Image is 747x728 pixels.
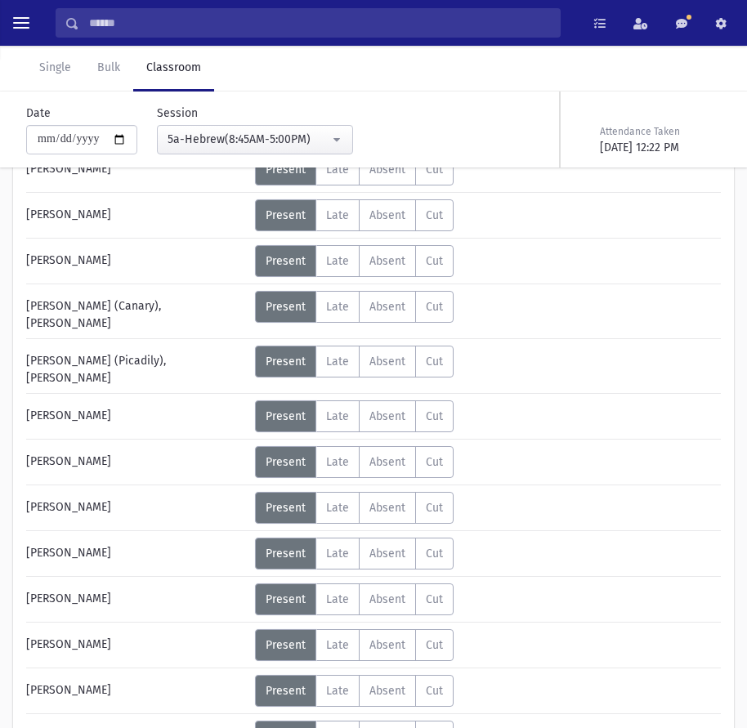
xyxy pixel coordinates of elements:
span: Present [266,355,306,368]
span: Present [266,300,306,314]
span: Present [266,592,306,606]
div: AttTypes [255,154,454,185]
span: Cut [426,300,443,314]
span: Present [266,254,306,268]
span: Cut [426,409,443,423]
span: Cut [426,592,443,606]
a: Single [26,46,84,92]
div: [PERSON_NAME] [18,629,255,661]
div: AttTypes [255,538,454,569]
div: [PERSON_NAME] (Canary), [PERSON_NAME] [18,291,255,332]
div: AttTypes [255,400,454,432]
div: AttTypes [255,583,454,615]
span: Absent [369,300,405,314]
span: Present [266,501,306,515]
label: Session [157,105,198,122]
div: AttTypes [255,675,454,707]
span: Late [326,163,349,176]
span: Present [266,163,306,176]
div: [PERSON_NAME] [18,538,255,569]
div: [DATE] 12:22 PM [600,139,718,156]
span: Present [266,547,306,561]
div: [PERSON_NAME] [18,245,255,277]
span: Late [326,638,349,652]
span: Absent [369,547,405,561]
span: Cut [426,547,443,561]
span: Late [326,592,349,606]
span: Absent [369,355,405,368]
span: Late [326,355,349,368]
span: Late [326,254,349,268]
span: Absent [369,254,405,268]
span: Late [326,547,349,561]
span: Cut [426,638,443,652]
span: Cut [426,355,443,368]
div: Attendance Taken [600,124,718,139]
span: Absent [369,163,405,176]
span: Late [326,300,349,314]
span: Cut [426,208,443,222]
span: Cut [426,501,443,515]
div: AttTypes [255,629,454,661]
div: [PERSON_NAME] (Picadily), [PERSON_NAME] [18,346,255,386]
span: Absent [369,592,405,606]
div: [PERSON_NAME] [18,583,255,615]
label: Date [26,105,51,122]
span: Late [326,409,349,423]
span: Absent [369,208,405,222]
span: Absent [369,501,405,515]
span: Absent [369,409,405,423]
div: AttTypes [255,245,454,277]
span: Cut [426,455,443,469]
span: Late [326,208,349,222]
span: Late [326,501,349,515]
span: Present [266,455,306,469]
a: Bulk [84,46,133,92]
span: Present [266,409,306,423]
span: Absent [369,638,405,652]
div: 5a-Hebrew(8:45AM-5:00PM) [168,131,329,148]
div: [PERSON_NAME] [18,154,255,185]
span: Absent [369,455,405,469]
div: [PERSON_NAME] [18,400,255,432]
div: [PERSON_NAME] [18,446,255,478]
div: [PERSON_NAME] [18,492,255,524]
div: AttTypes [255,492,454,524]
div: [PERSON_NAME] [18,199,255,231]
button: toggle menu [7,8,36,38]
div: AttTypes [255,199,454,231]
span: Cut [426,254,443,268]
span: Present [266,638,306,652]
div: AttTypes [255,346,454,377]
div: AttTypes [255,446,454,478]
div: [PERSON_NAME] [18,675,255,707]
button: 5a-Hebrew(8:45AM-5:00PM) [157,125,353,154]
a: Classroom [133,46,214,92]
span: Late [326,455,349,469]
input: Search [79,8,560,38]
span: Present [266,208,306,222]
div: AttTypes [255,291,454,323]
span: Cut [426,163,443,176]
